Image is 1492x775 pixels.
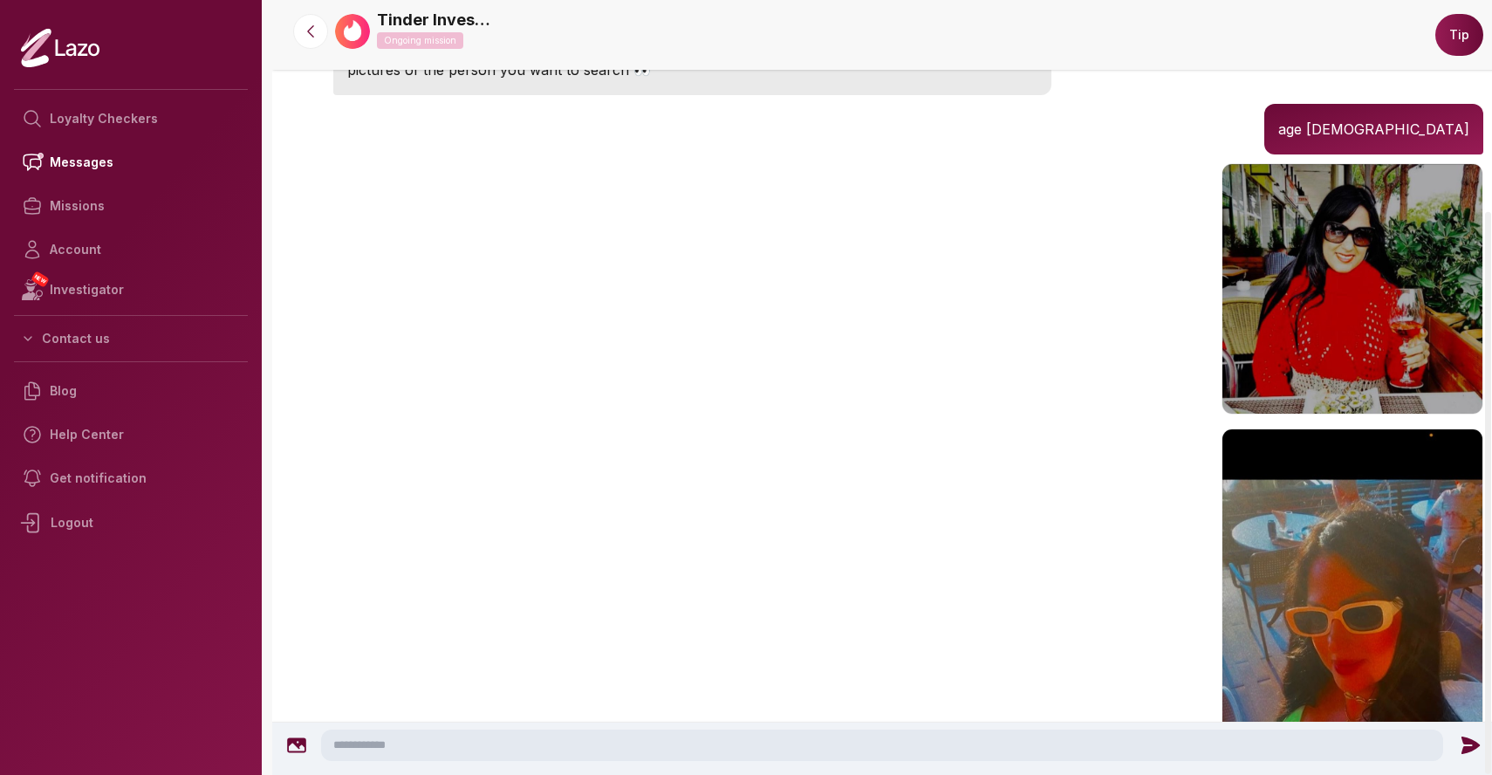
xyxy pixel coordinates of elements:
[14,228,248,271] a: Account
[14,413,248,456] a: Help Center
[377,8,490,32] a: Tinder Investigator
[377,32,463,49] p: Ongoing mission
[14,369,248,413] a: Blog
[14,456,248,500] a: Get notification
[14,271,248,308] a: NEWInvestigator
[1278,118,1469,141] p: age [DEMOGRAPHIC_DATA]
[1435,14,1483,56] button: Tip
[14,97,248,141] a: Loyalty Checkers
[14,323,248,354] button: Contact us
[31,271,50,288] span: NEW
[14,500,248,545] div: Logout
[14,141,248,184] a: Messages
[335,14,370,49] img: 92652885-6ea9-48b0-8163-3da6023238f1
[14,184,248,228] a: Missions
